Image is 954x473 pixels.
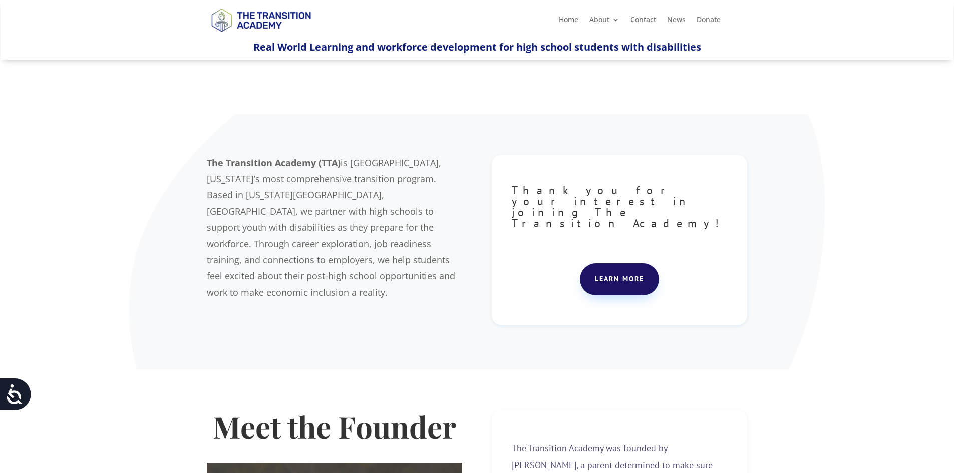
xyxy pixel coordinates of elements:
a: News [667,16,686,27]
a: Donate [697,16,721,27]
a: Contact [630,16,656,27]
a: Home [559,16,578,27]
a: Logo-Noticias [207,30,315,40]
strong: Meet the Founder [213,406,456,446]
span: Thank you for your interest in joining The Transition Academy! [512,183,726,230]
span: is [GEOGRAPHIC_DATA], [US_STATE]’s most comprehensive transition program. Based in [US_STATE][GEO... [207,157,455,298]
a: Learn more [580,263,659,295]
b: The Transition Academy (TTA) [207,157,341,169]
span: Real World Learning and workforce development for high school students with disabilities [253,40,701,54]
a: About [589,16,619,27]
img: TTA Brand_TTA Primary Logo_Horizontal_Light BG [207,2,315,38]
